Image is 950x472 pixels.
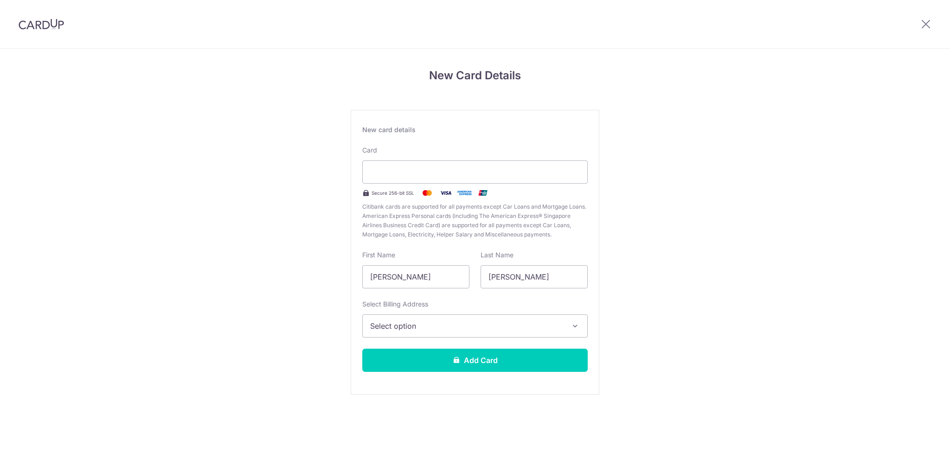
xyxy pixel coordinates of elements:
div: New card details [362,125,588,134]
span: Select option [370,320,563,332]
span: Secure 256-bit SSL [372,189,414,197]
input: Cardholder First Name [362,265,469,288]
span: Citibank cards are supported for all payments except Car Loans and Mortgage Loans. American Expre... [362,202,588,239]
h4: New Card Details [351,67,599,84]
img: CardUp [19,19,64,30]
label: First Name [362,250,395,260]
button: Select option [362,314,588,338]
img: .alt.unionpay [474,187,492,198]
img: Visa [436,187,455,198]
iframe: Opens a widget where you can find more information [891,444,941,467]
img: .alt.amex [455,187,474,198]
label: Select Billing Address [362,300,428,309]
label: Last Name [481,250,514,260]
img: Mastercard [418,187,436,198]
iframe: Secure card payment input frame [370,166,580,178]
button: Add Card [362,349,588,372]
input: Cardholder Last Name [481,265,588,288]
label: Card [362,146,377,155]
